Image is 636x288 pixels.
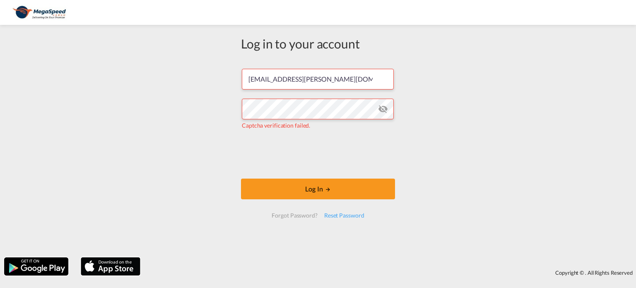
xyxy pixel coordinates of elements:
[242,122,310,129] span: Captcha verification failed.
[241,35,395,52] div: Log in to your account
[241,179,395,199] button: LOGIN
[378,104,388,114] md-icon: icon-eye-off
[268,208,320,223] div: Forgot Password?
[145,266,636,280] div: Copyright © . All Rights Reserved
[12,3,68,22] img: ad002ba0aea611eda5429768204679d3.JPG
[80,257,141,276] img: apple.png
[242,69,394,90] input: Enter email/phone number
[3,257,69,276] img: google.png
[255,138,381,170] iframe: reCAPTCHA
[321,208,368,223] div: Reset Password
